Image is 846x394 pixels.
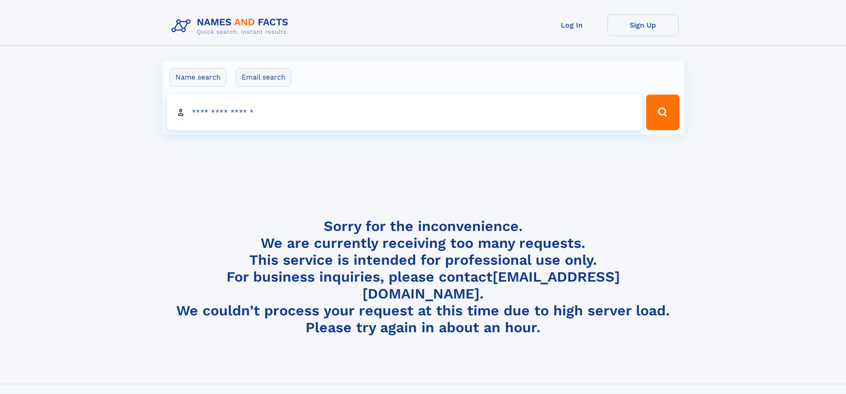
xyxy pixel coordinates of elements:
[362,268,620,302] a: [EMAIL_ADDRESS][DOMAIN_NAME]
[236,68,291,87] label: Email search
[608,14,679,36] a: Sign Up
[168,218,679,336] h4: Sorry for the inconvenience. We are currently receiving too many requests. This service is intend...
[536,14,608,36] a: Log In
[167,95,643,130] input: search input
[168,14,296,38] img: Logo Names and Facts
[170,68,226,87] label: Name search
[646,95,679,130] button: Search Button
